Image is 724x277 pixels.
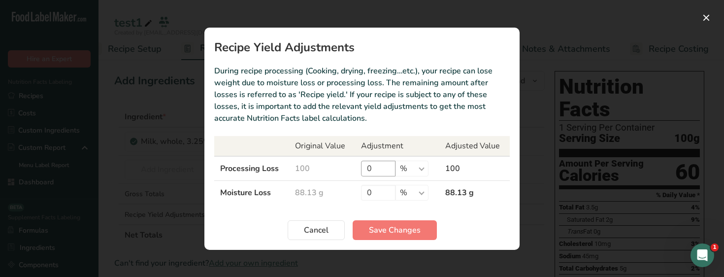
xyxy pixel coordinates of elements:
[288,220,345,240] button: Cancel
[289,180,355,205] td: 88.13 g
[369,224,421,236] span: Save Changes
[439,156,510,181] td: 100
[353,220,437,240] button: Save Changes
[439,180,510,205] td: 88.13 g
[214,156,289,181] td: Processing Loss
[214,41,510,53] h1: Recipe Yield Adjustments
[304,224,329,236] span: Cancel
[289,156,355,181] td: 100
[214,180,289,205] td: Moisture Loss
[439,136,510,156] th: Adjusted Value
[711,243,719,251] span: 1
[355,136,439,156] th: Adjustment
[214,65,510,124] p: During recipe processing (Cooking, drying, freezing…etc.), your recipe can lose weight due to moi...
[691,243,714,267] iframe: Intercom live chat
[289,136,355,156] th: Original Value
